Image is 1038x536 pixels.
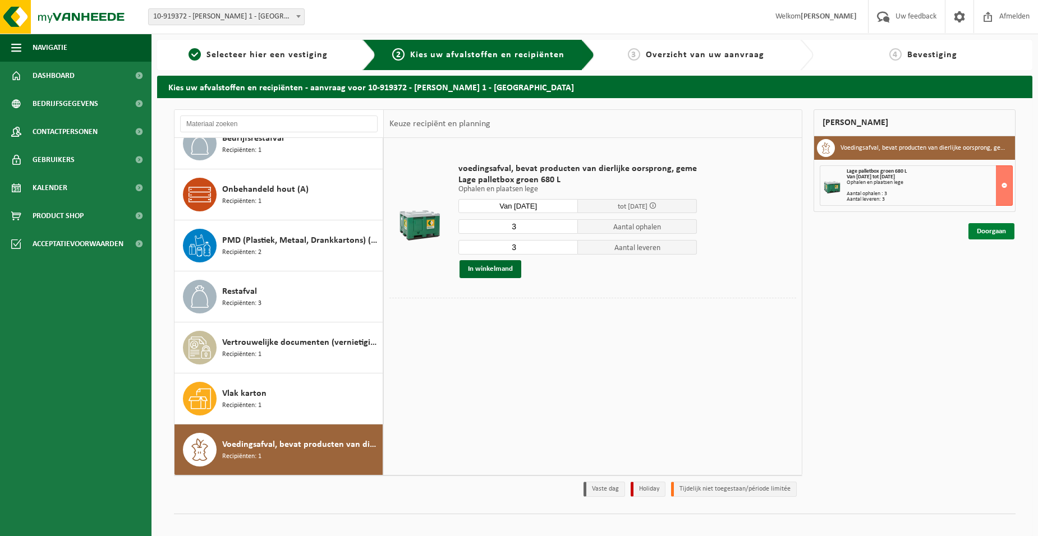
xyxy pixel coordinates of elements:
[222,247,261,258] span: Recipiënten: 2
[458,174,697,186] span: Lage palletbox groen 680 L
[578,240,697,255] span: Aantal leveren
[628,48,640,61] span: 3
[33,174,67,202] span: Kalender
[222,298,261,309] span: Recipiënten: 3
[222,400,261,411] span: Recipiënten: 1
[458,199,578,213] input: Selecteer datum
[222,349,261,360] span: Recipiënten: 1
[174,220,383,271] button: PMD (Plastiek, Metaal, Drankkartons) (bedrijven) Recipiënten: 2
[180,115,378,132] input: Materiaal zoeken
[646,50,764,59] span: Overzicht van uw aanvraag
[458,163,697,174] span: voedingsafval, bevat producten van dierlijke oorsprong, geme
[578,219,697,234] span: Aantal ophalen
[618,203,647,210] span: tot [DATE]
[222,451,261,462] span: Recipiënten: 1
[847,168,907,174] span: Lage palletbox groen 680 L
[174,424,383,475] button: Voedingsafval, bevat producten van dierlijke oorsprong, gemengde verpakking (exclusief glas), cat...
[206,50,328,59] span: Selecteer hier een vestiging
[840,139,1007,157] h3: Voedingsafval, bevat producten van dierlijke oorsprong, gemengde verpakking (exclusief glas), cat...
[222,336,380,349] span: Vertrouwelijke documenten (vernietiging - recyclage)
[847,174,895,180] strong: Van [DATE] tot [DATE]
[33,62,75,90] span: Dashboard
[222,145,261,156] span: Recipiënten: 1
[222,132,284,145] span: Bedrijfsrestafval
[174,322,383,373] button: Vertrouwelijke documenten (vernietiging - recyclage) Recipiënten: 1
[33,118,98,146] span: Contactpersonen
[631,482,665,497] li: Holiday
[801,12,857,21] strong: [PERSON_NAME]
[33,230,123,258] span: Acceptatievoorwaarden
[847,197,1012,202] div: Aantal leveren: 3
[671,482,797,497] li: Tijdelijk niet toegestaan/période limitée
[584,482,625,497] li: Vaste dag
[392,48,405,61] span: 2
[149,9,304,25] span: 10-919372 - DEMATRA PRYK 1 - NAZARETH
[157,76,1032,98] h2: Kies uw afvalstoffen en recipiënten - aanvraag voor 10-919372 - [PERSON_NAME] 1 - [GEOGRAPHIC_DATA]
[33,202,84,230] span: Product Shop
[222,285,257,298] span: Restafval
[174,271,383,322] button: Restafval Recipiënten: 3
[968,223,1014,239] a: Doorgaan
[33,90,98,118] span: Bedrijfsgegevens
[222,387,267,400] span: Vlak karton
[33,34,67,62] span: Navigatie
[907,50,957,59] span: Bevestiging
[148,8,305,25] span: 10-919372 - DEMATRA PRYK 1 - NAZARETH
[222,196,261,207] span: Recipiënten: 1
[174,373,383,424] button: Vlak karton Recipiënten: 1
[33,146,75,174] span: Gebruikers
[174,118,383,169] button: Bedrijfsrestafval Recipiënten: 1
[460,260,521,278] button: In winkelmand
[889,48,902,61] span: 4
[458,186,697,193] p: Ophalen en plaatsen lege
[222,234,380,247] span: PMD (Plastiek, Metaal, Drankkartons) (bedrijven)
[814,109,1016,136] div: [PERSON_NAME]
[189,48,201,61] span: 1
[174,169,383,220] button: Onbehandeld hout (A) Recipiënten: 1
[847,180,1012,186] div: Ophalen en plaatsen lege
[384,110,496,138] div: Keuze recipiënt en planning
[847,191,1012,197] div: Aantal ophalen : 3
[163,48,353,62] a: 1Selecteer hier een vestiging
[222,183,309,196] span: Onbehandeld hout (A)
[410,50,564,59] span: Kies uw afvalstoffen en recipiënten
[222,438,380,451] span: Voedingsafval, bevat producten van dierlijke oorsprong, gemengde verpakking (exclusief glas), cat...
